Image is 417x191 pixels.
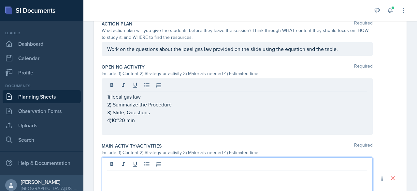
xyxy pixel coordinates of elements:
[102,143,162,149] label: Main Activity/Activities
[21,179,78,185] div: [PERSON_NAME]
[3,83,81,89] div: Documents
[107,45,367,53] p: Work on the questions about the ideal gas law provided on the slide using the equation and the ta...
[3,156,81,169] div: Help & Documentation
[3,90,81,103] a: Planning Sheets
[107,101,367,108] p: 2) Summarize the Procedure
[107,108,367,116] p: 3) Slide, Questions
[3,52,81,65] a: Calendar
[107,93,367,101] p: 1) Ideal gas law
[102,70,373,77] div: Include: 1) Content 2) Strategy or activity 3) Materials needed 4) Estimated time
[107,116,367,124] p: 4)10~20 min
[102,27,373,41] div: What action plan will you give the students before they leave the session? Think through WHAT con...
[3,104,81,118] a: Observation Forms
[102,21,133,27] label: Action Plan
[3,119,81,132] a: Uploads
[3,66,81,79] a: Profile
[354,21,373,27] span: Required
[3,37,81,50] a: Dashboard
[102,64,145,70] label: Opening Activity
[354,143,373,149] span: Required
[3,30,81,36] div: Leader
[102,149,373,156] div: Include: 1) Content 2) Strategy or activity 3) Materials needed 4) Estimated time
[3,133,81,146] a: Search
[354,64,373,70] span: Required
